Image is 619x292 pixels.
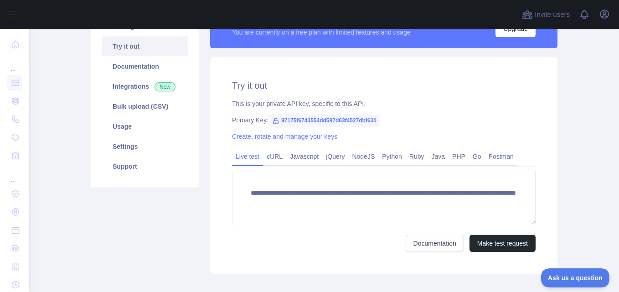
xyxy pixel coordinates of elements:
a: Usage [102,116,188,136]
a: Live test [232,149,263,164]
a: Integrations New [102,76,188,96]
div: ... [7,166,22,184]
div: Primary Key: [232,116,536,125]
a: Bulk upload (CSV) [102,96,188,116]
span: 97175f6743554dd587d63f4527dbf630 [268,114,380,127]
iframe: Toggle Customer Support [541,268,610,287]
span: Invite users [535,10,570,20]
div: ... [7,55,22,73]
a: Settings [102,136,188,156]
a: NodeJS [348,149,378,164]
a: Create, rotate and manage your keys [232,133,337,140]
a: Postman [485,149,517,164]
a: Documentation [406,235,464,252]
span: New [155,82,175,91]
a: jQuery [322,149,348,164]
a: Go [469,149,485,164]
a: Documentation [102,56,188,76]
div: This is your private API key, specific to this API. [232,99,536,108]
a: Python [378,149,406,164]
button: Invite users [520,7,572,22]
a: Javascript [286,149,322,164]
a: Support [102,156,188,176]
a: cURL [263,149,286,164]
a: PHP [449,149,469,164]
h2: Try it out [232,79,536,92]
div: You are currently on a free plan with limited features and usage [232,28,411,37]
a: Ruby [406,149,428,164]
a: Try it out [102,36,188,56]
button: Make test request [469,235,536,252]
a: Java [428,149,449,164]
